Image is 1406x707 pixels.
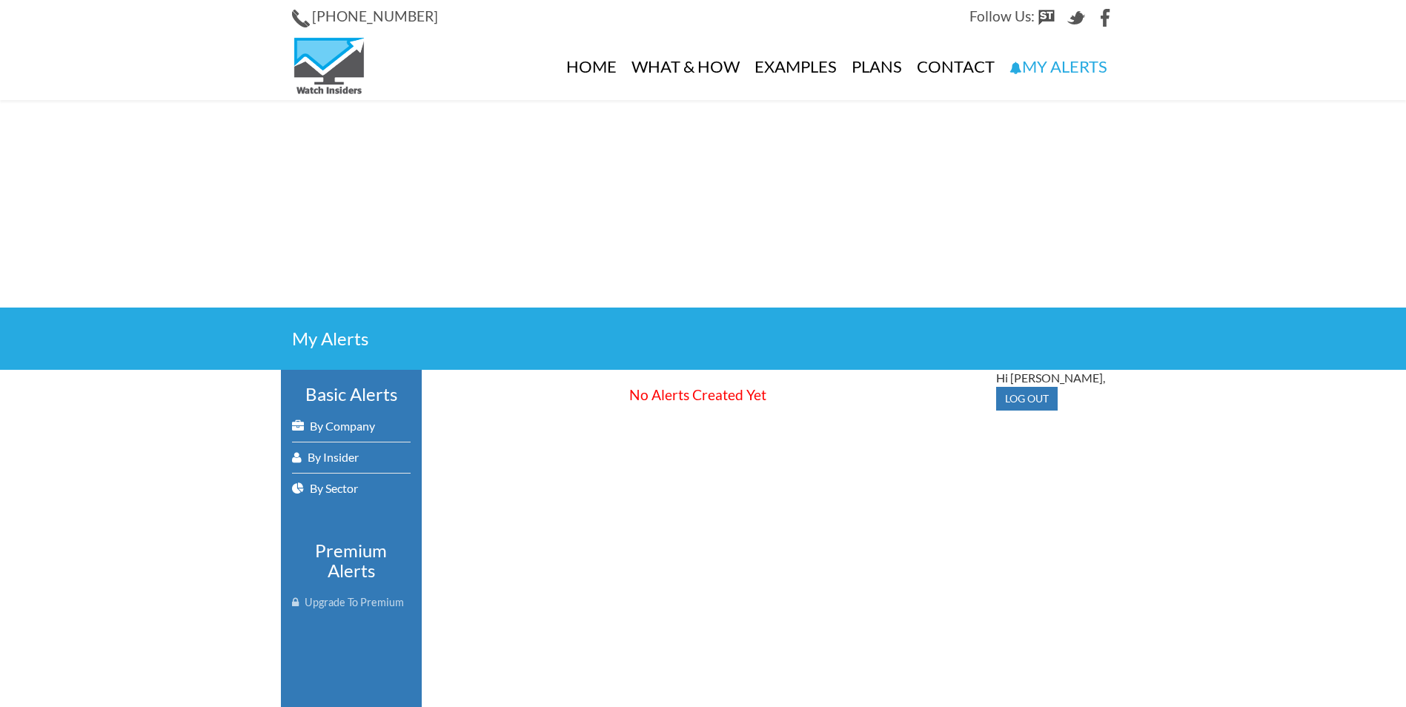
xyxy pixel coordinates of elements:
a: Contact [909,33,1002,100]
a: By Sector [292,474,411,504]
a: Examples [747,33,844,100]
div: No Alerts Created Yet [422,385,974,405]
h2: My Alerts [292,330,1115,348]
img: Phone [292,10,310,27]
span: [PHONE_NUMBER] [312,7,438,24]
h3: Basic Alerts [292,385,411,404]
div: Hi [PERSON_NAME], [996,370,1115,387]
a: Home [559,33,624,100]
a: Plans [844,33,909,100]
h3: Premium Alerts [292,541,411,580]
a: My Alerts [1002,33,1115,100]
input: Log out [996,387,1058,411]
span: Follow Us: [969,7,1035,24]
img: StockTwits [1038,9,1055,27]
iframe: Advertisement [259,100,1148,308]
a: Upgrade To Premium [292,588,411,617]
img: Twitter [1067,9,1085,27]
a: What & How [624,33,747,100]
a: By Insider [292,442,411,473]
a: By Company [292,411,411,442]
img: Facebook [1097,9,1115,27]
